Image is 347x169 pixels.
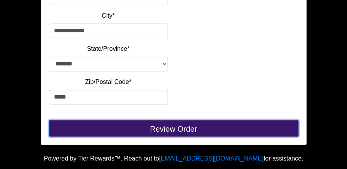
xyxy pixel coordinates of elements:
[87,44,129,54] label: State/Province*
[102,11,115,20] label: City*
[49,120,298,137] button: Review Order
[85,77,131,87] label: Zip/Postal Code*
[159,155,263,162] a: [EMAIL_ADDRESS][DOMAIN_NAME]
[44,155,303,162] span: Powered by Tier Rewards™. Reach out to for assistance.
